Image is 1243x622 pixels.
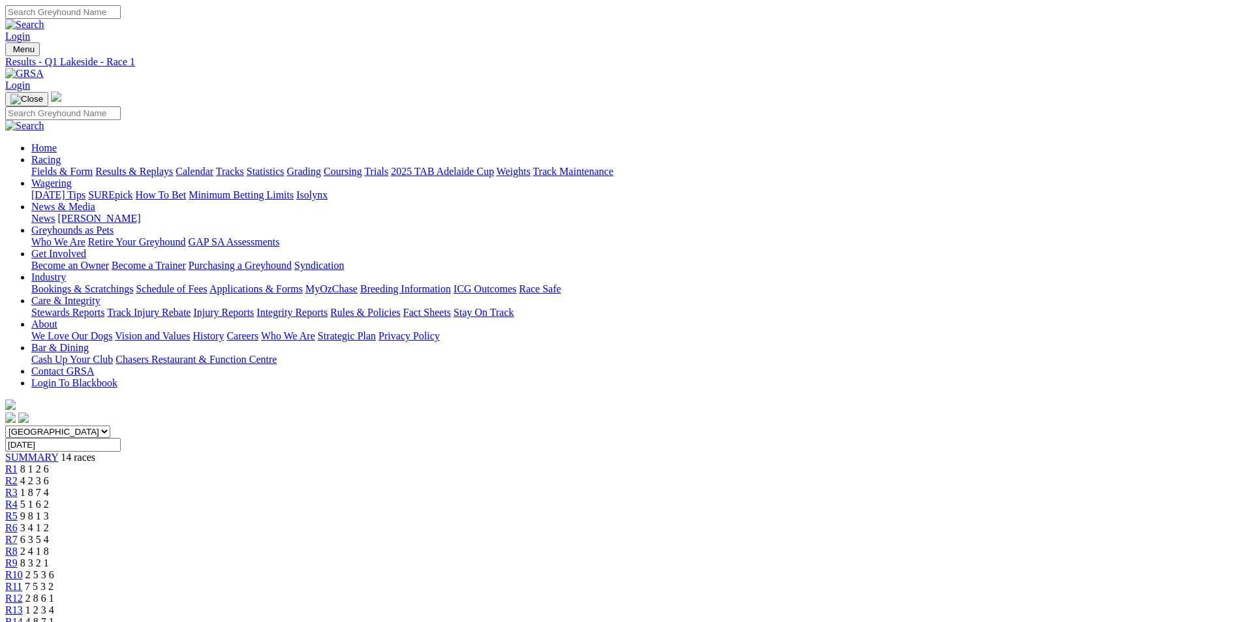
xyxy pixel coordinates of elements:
span: R7 [5,534,18,545]
input: Search [5,106,121,120]
span: 14 races [61,452,95,463]
span: 4 2 3 6 [20,475,49,486]
a: Login [5,31,30,42]
a: Fact Sheets [403,307,451,318]
a: Get Involved [31,248,86,259]
a: Integrity Reports [256,307,328,318]
a: Login To Blackbook [31,377,117,388]
a: Industry [31,272,66,283]
a: R8 [5,546,18,557]
img: Search [5,19,44,31]
a: SUMMARY [5,452,58,463]
a: Track Maintenance [533,166,613,177]
a: Results & Replays [95,166,173,177]
a: About [31,319,57,330]
a: Purchasing a Greyhound [189,260,292,271]
a: Home [31,142,57,153]
a: News & Media [31,201,95,212]
span: 2 5 3 6 [25,569,54,580]
a: Rules & Policies [330,307,401,318]
a: [DATE] Tips [31,189,85,200]
a: MyOzChase [305,283,358,294]
input: Search [5,5,121,19]
a: Who We Are [31,236,85,247]
span: 5 1 6 2 [20,499,49,510]
a: Injury Reports [193,307,254,318]
span: 2 4 1 8 [20,546,49,557]
img: logo-grsa-white.png [51,91,61,102]
img: Search [5,120,44,132]
a: Results - Q1 Lakeside - Race 1 [5,56,1238,68]
a: Cash Up Your Club [31,354,113,365]
a: How To Bet [136,189,187,200]
a: Trials [364,166,388,177]
a: R12 [5,593,23,604]
span: 1 8 7 4 [20,487,49,498]
a: Strategic Plan [318,330,376,341]
a: Minimum Betting Limits [189,189,294,200]
a: Become a Trainer [112,260,186,271]
span: 2 8 6 1 [25,593,54,604]
a: 2025 TAB Adelaide Cup [391,166,494,177]
div: About [31,330,1238,342]
span: 7 5 3 2 [25,581,54,592]
a: News [31,213,55,224]
a: Race Safe [519,283,560,294]
span: 8 1 2 6 [20,463,49,474]
div: Wagering [31,189,1238,201]
input: Select date [5,438,121,452]
a: Care & Integrity [31,295,100,306]
a: R4 [5,499,18,510]
a: Grading [287,166,321,177]
a: R2 [5,475,18,486]
a: Breeding Information [360,283,451,294]
a: Fields & Form [31,166,93,177]
a: We Love Our Dogs [31,330,112,341]
a: Greyhounds as Pets [31,225,114,236]
a: R1 [5,463,18,474]
a: Syndication [294,260,344,271]
span: 9 8 1 3 [20,510,49,521]
span: 3 4 1 2 [20,522,49,533]
a: R10 [5,569,23,580]
button: Toggle navigation [5,92,48,106]
a: [PERSON_NAME] [57,213,140,224]
a: R13 [5,604,23,615]
div: Greyhounds as Pets [31,236,1238,248]
span: 6 3 5 4 [20,534,49,545]
a: Privacy Policy [378,330,440,341]
img: Close [10,94,43,104]
img: facebook.svg [5,412,16,423]
a: R11 [5,581,22,592]
a: Calendar [176,166,213,177]
a: SUREpick [88,189,132,200]
a: Retire Your Greyhound [88,236,186,247]
a: Vision and Values [115,330,190,341]
span: R6 [5,522,18,533]
a: Contact GRSA [31,365,94,377]
a: Weights [497,166,530,177]
a: Isolynx [296,189,328,200]
a: Stewards Reports [31,307,104,318]
div: Bar & Dining [31,354,1238,365]
span: 8 3 2 1 [20,557,49,568]
a: R5 [5,510,18,521]
a: Applications & Forms [209,283,303,294]
img: logo-grsa-white.png [5,399,16,410]
a: Careers [226,330,258,341]
a: R3 [5,487,18,498]
a: Who We Are [261,330,315,341]
div: Care & Integrity [31,307,1238,319]
a: Login [5,80,30,91]
a: Wagering [31,178,72,189]
a: Statistics [247,166,284,177]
